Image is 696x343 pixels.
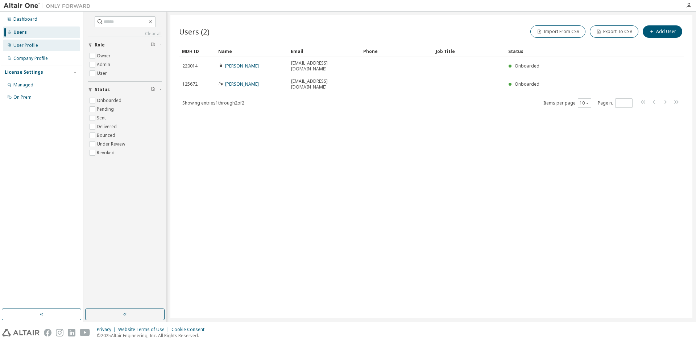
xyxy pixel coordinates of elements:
[13,29,27,35] div: Users
[97,148,116,157] label: Revoked
[44,329,51,336] img: facebook.svg
[182,45,212,57] div: MDH ID
[13,16,37,22] div: Dashboard
[13,82,33,88] div: Managed
[171,327,209,332] div: Cookie Consent
[4,2,94,9] img: Altair One
[68,329,75,336] img: linkedin.svg
[56,329,63,336] img: instagram.svg
[291,78,357,90] span: [EMAIL_ADDRESS][DOMAIN_NAME]
[179,26,210,37] span: Users (2)
[182,100,244,106] span: Showing entries 1 through 2 of 2
[590,25,638,38] button: Export To CSV
[508,45,646,57] div: Status
[97,96,123,105] label: Onboarded
[598,98,633,108] span: Page n.
[80,329,90,336] img: youtube.svg
[97,105,115,114] label: Pending
[5,69,43,75] div: License Settings
[88,37,162,53] button: Role
[97,332,209,339] p: © 2025 Altair Engineering, Inc. All Rights Reserved.
[182,81,198,87] span: 125672
[580,100,589,106] button: 10
[13,42,38,48] div: User Profile
[225,81,259,87] a: [PERSON_NAME]
[88,82,162,98] button: Status
[97,60,112,69] label: Admin
[88,31,162,37] a: Clear all
[515,63,539,69] span: Onboarded
[182,63,198,69] span: 220014
[95,42,105,48] span: Role
[97,122,118,131] label: Delivered
[151,87,155,93] span: Clear filter
[436,45,502,57] div: Job Title
[118,327,171,332] div: Website Terms of Use
[95,87,110,93] span: Status
[515,81,539,87] span: Onboarded
[151,42,155,48] span: Clear filter
[13,56,48,61] div: Company Profile
[291,60,357,72] span: [EMAIL_ADDRESS][DOMAIN_NAME]
[97,69,108,78] label: User
[97,140,127,148] label: Under Review
[97,52,112,60] label: Owner
[97,327,118,332] div: Privacy
[2,329,40,336] img: altair_logo.svg
[97,114,107,122] label: Sent
[643,25,682,38] button: Add User
[218,45,285,57] div: Name
[530,25,585,38] button: Import From CSV
[13,94,32,100] div: On Prem
[363,45,430,57] div: Phone
[225,63,259,69] a: [PERSON_NAME]
[97,131,117,140] label: Bounced
[291,45,357,57] div: Email
[543,98,591,108] span: Items per page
